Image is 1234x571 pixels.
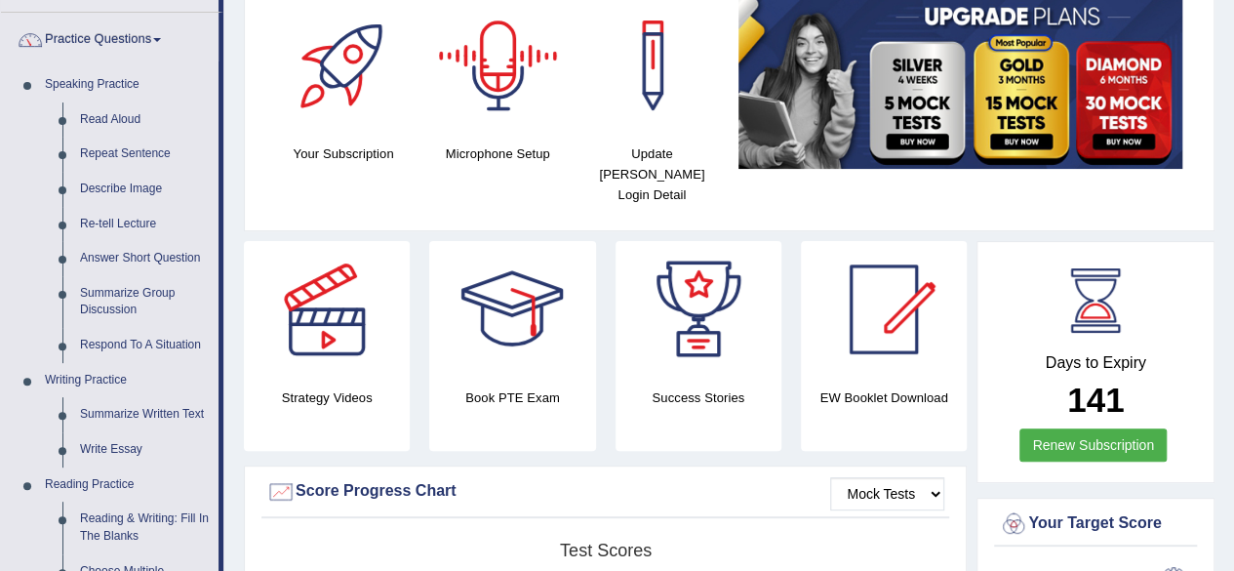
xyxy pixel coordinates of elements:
div: Your Target Score [999,510,1192,539]
h4: Book PTE Exam [429,387,595,408]
tspan: Test scores [560,541,652,560]
h4: EW Booklet Download [801,387,967,408]
h4: Success Stories [616,387,781,408]
a: Speaking Practice [36,67,219,102]
h4: Your Subscription [276,143,411,164]
a: Read Aloud [71,102,219,138]
a: Write Essay [71,432,219,468]
a: Repeat Sentence [71,137,219,172]
h4: Microphone Setup [430,143,565,164]
a: Practice Questions [1,13,219,61]
a: Writing Practice [36,363,219,398]
div: Score Progress Chart [266,477,944,507]
a: Summarize Group Discussion [71,276,219,328]
b: 141 [1067,381,1124,419]
a: Summarize Written Text [71,397,219,432]
h4: Days to Expiry [999,354,1192,372]
a: Re-tell Lecture [71,207,219,242]
h4: Update [PERSON_NAME] Login Detail [584,143,719,205]
a: Answer Short Question [71,241,219,276]
a: Renew Subscription [1019,428,1167,462]
h4: Strategy Videos [244,387,410,408]
a: Describe Image [71,172,219,207]
a: Respond To A Situation [71,328,219,363]
a: Reading Practice [36,468,219,503]
a: Reading & Writing: Fill In The Blanks [71,502,219,553]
